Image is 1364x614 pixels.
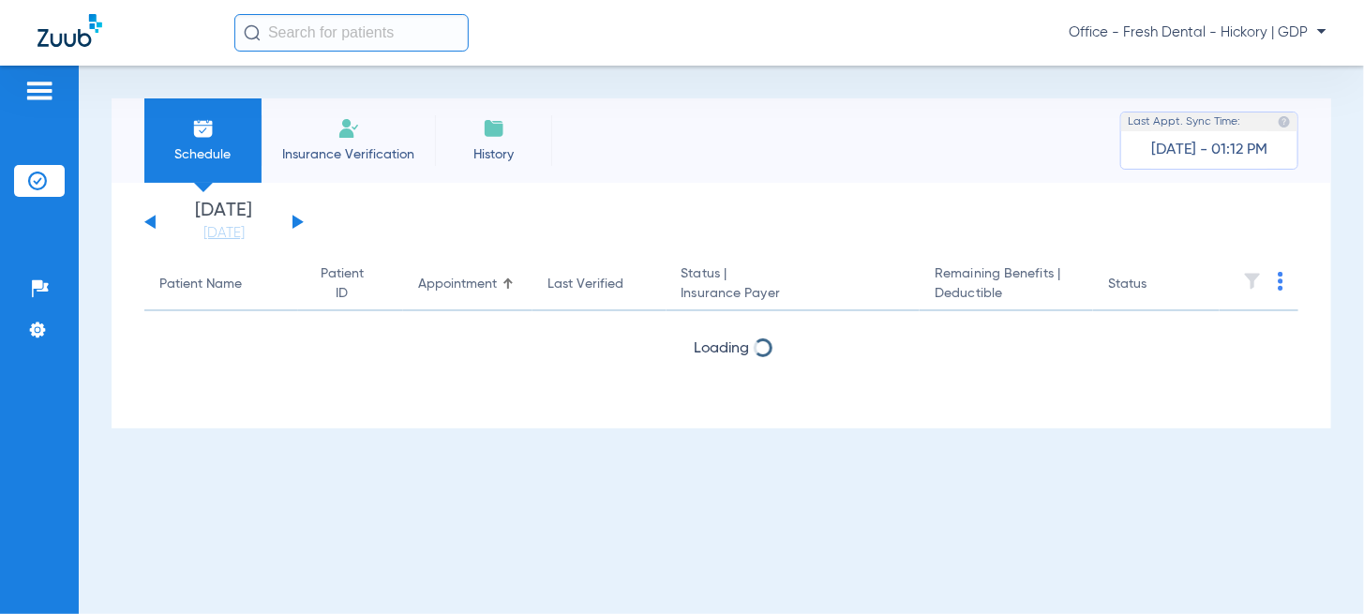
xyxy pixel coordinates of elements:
[37,14,102,47] img: Zuub Logo
[313,264,388,304] div: Patient ID
[1278,115,1291,128] img: last sync help info
[1243,272,1262,291] img: filter.svg
[694,391,749,406] span: Loading
[158,145,247,164] span: Schedule
[313,264,371,304] div: Patient ID
[159,275,242,294] div: Patient Name
[244,24,261,41] img: Search Icon
[418,275,517,294] div: Appointment
[418,275,497,294] div: Appointment
[694,341,749,356] span: Loading
[168,224,280,243] a: [DATE]
[337,117,360,140] img: Manual Insurance Verification
[667,259,921,311] th: Status |
[1151,141,1267,159] span: [DATE] - 01:12 PM
[547,275,623,294] div: Last Verified
[234,14,469,52] input: Search for patients
[547,275,652,294] div: Last Verified
[276,145,421,164] span: Insurance Verification
[935,284,1078,304] span: Deductible
[1128,112,1240,131] span: Last Appt. Sync Time:
[483,117,505,140] img: History
[24,80,54,102] img: hamburger-icon
[1093,259,1220,311] th: Status
[159,275,283,294] div: Patient Name
[1278,272,1283,291] img: group-dot-blue.svg
[449,145,538,164] span: History
[682,284,906,304] span: Insurance Payer
[920,259,1093,311] th: Remaining Benefits |
[168,202,280,243] li: [DATE]
[192,117,215,140] img: Schedule
[1069,23,1327,42] span: Office - Fresh Dental - Hickory | GDP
